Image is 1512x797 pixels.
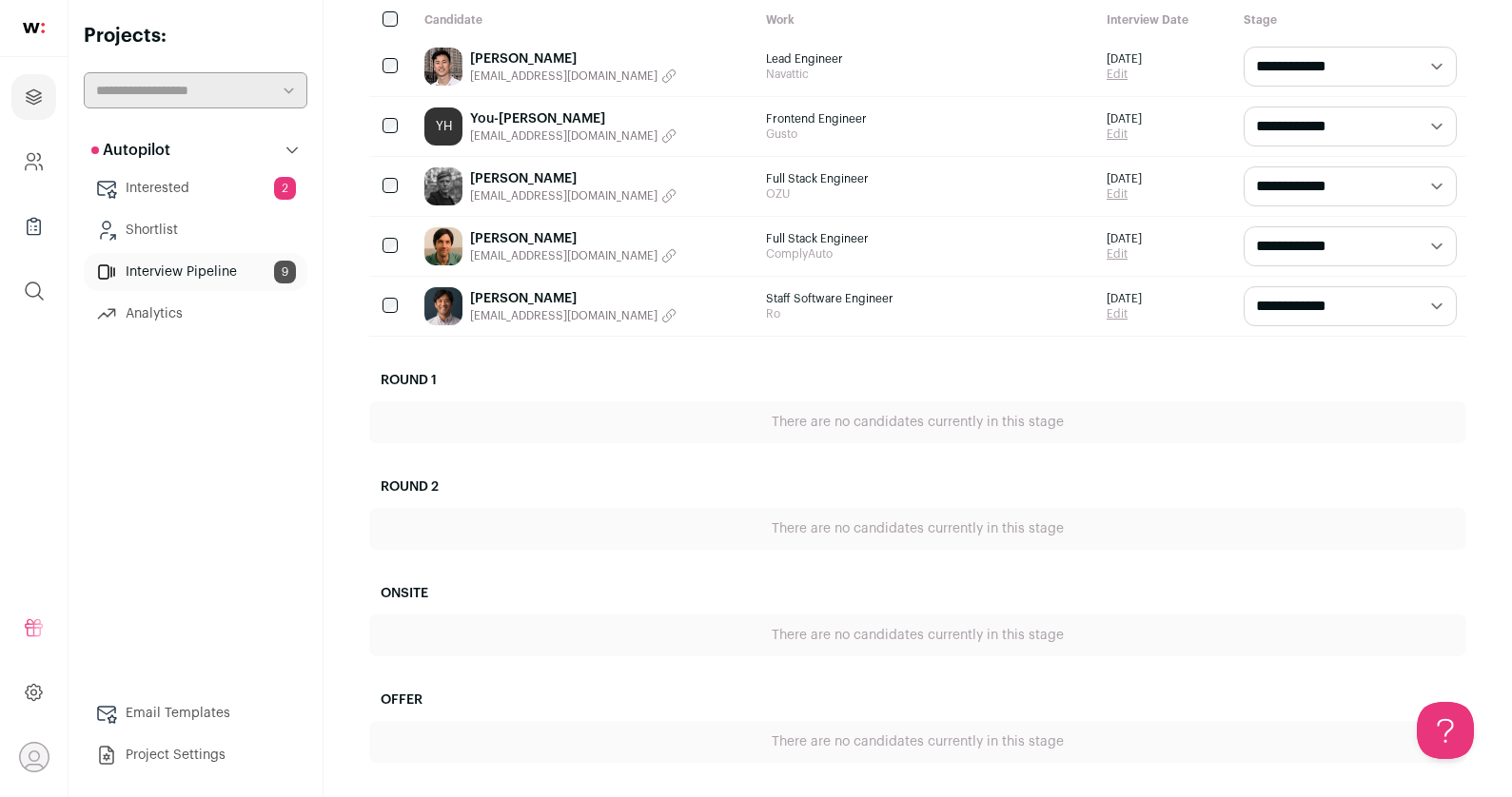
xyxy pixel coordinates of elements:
[274,261,296,283] span: 9
[424,48,462,86] img: 59ed3fc80484580fbdffb3e4f54e1169ca3106cb8b0294332848d742d69c8990
[23,23,45,33] img: wellfound-shorthand-0d5821cbd27db2630d0214b213865d53afaa358527fdda9d0ea32b1df1b89c2c.svg
[470,128,677,144] button: [EMAIL_ADDRESS][DOMAIN_NAME]
[470,248,658,263] span: [EMAIL_ADDRESS][DOMAIN_NAME]
[1107,111,1142,126] span: [DATE]
[766,126,1089,142] span: Gusto
[766,291,1089,306] span: Staff Software Engineer
[369,573,1466,614] h2: Onsite
[84,169,307,207] a: Interested2
[1107,51,1142,67] span: [DATE]
[369,614,1466,656] div: There are no candidates currently in this stage
[424,287,462,325] img: fa222d3f2e4d531eb300180b0508864689a9f49989d0978265e55b3cf4435c86.jpg
[1234,3,1466,37] div: Stage
[766,246,1089,262] span: ComplyAuto
[84,131,307,169] button: Autopilot
[470,248,677,263] button: [EMAIL_ADDRESS][DOMAIN_NAME]
[1107,246,1142,262] a: Edit
[369,679,1466,721] h2: Offer
[11,139,56,185] a: Company and ATS Settings
[1097,3,1234,37] div: Interview Date
[1107,291,1142,306] span: [DATE]
[1107,67,1142,82] a: Edit
[470,169,677,188] a: [PERSON_NAME]
[1107,171,1142,186] span: [DATE]
[470,188,677,204] button: [EMAIL_ADDRESS][DOMAIN_NAME]
[470,68,658,84] span: [EMAIL_ADDRESS][DOMAIN_NAME]
[470,68,677,84] button: [EMAIL_ADDRESS][DOMAIN_NAME]
[84,694,307,732] a: Email Templates
[470,128,658,144] span: [EMAIL_ADDRESS][DOMAIN_NAME]
[369,360,1466,401] h2: Round 1
[424,227,462,265] img: 86e429f9db33411b61b09af523819ddee8e1336921d73d877350f0717cf6d31c.jpg
[274,177,296,200] span: 2
[369,508,1466,550] div: There are no candidates currently in this stage
[470,188,658,204] span: [EMAIL_ADDRESS][DOMAIN_NAME]
[766,111,1089,126] span: Frontend Engineer
[84,736,307,774] a: Project Settings
[470,109,677,128] a: You-[PERSON_NAME]
[470,289,677,308] a: [PERSON_NAME]
[369,401,1466,443] div: There are no candidates currently in this stage
[470,229,677,248] a: [PERSON_NAME]
[766,306,1089,321] span: Ro
[1107,231,1142,246] span: [DATE]
[84,23,307,49] h2: Projects:
[369,466,1466,508] h2: Round 2
[91,139,170,162] p: Autopilot
[424,107,462,146] a: YH
[766,67,1089,82] span: Navattic
[11,204,56,249] a: Company Lists
[1417,702,1474,759] iframe: Help Scout Beacon - Open
[470,308,658,323] span: [EMAIL_ADDRESS][DOMAIN_NAME]
[11,74,56,120] a: Projects
[756,3,1098,37] div: Work
[84,253,307,291] a: Interview Pipeline9
[415,3,756,37] div: Candidate
[766,171,1089,186] span: Full Stack Engineer
[766,51,1089,67] span: Lead Engineer
[369,721,1466,763] div: There are no candidates currently in this stage
[470,308,677,323] button: [EMAIL_ADDRESS][DOMAIN_NAME]
[766,231,1089,246] span: Full Stack Engineer
[84,211,307,249] a: Shortlist
[84,295,307,333] a: Analytics
[470,49,677,68] a: [PERSON_NAME]
[424,167,462,205] img: b10ac46559877586e82314c18dd7d030ec63994f956c5cc73d992b15c97faae5
[1107,306,1142,321] a: Edit
[1107,186,1142,202] a: Edit
[766,186,1089,202] span: OZU
[1107,126,1142,142] a: Edit
[19,742,49,772] button: Open dropdown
